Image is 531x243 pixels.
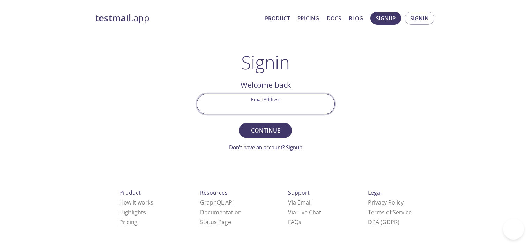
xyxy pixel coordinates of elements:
span: Support [288,189,310,196]
a: Pricing [119,218,138,226]
span: Resources [200,189,228,196]
a: Via Live Chat [288,208,321,216]
span: Legal [368,189,382,196]
span: Signin [410,14,429,23]
a: Via Email [288,199,312,206]
h2: Welcome back [197,79,335,91]
a: testmail.app [95,12,259,24]
span: s [298,218,301,226]
strong: testmail [95,12,131,24]
a: Product [265,14,290,23]
button: Signup [370,12,401,25]
a: FAQ [288,218,301,226]
span: Continue [247,126,284,135]
a: Docs [327,14,341,23]
a: DPA (GDPR) [368,218,399,226]
span: Product [119,189,141,196]
a: Don't have an account? Signup [229,144,302,151]
a: Pricing [297,14,319,23]
span: Signup [376,14,396,23]
a: Blog [349,14,363,23]
button: Continue [239,123,292,138]
a: Privacy Policy [368,199,404,206]
a: Highlights [119,208,146,216]
a: GraphQL API [200,199,234,206]
h1: Signin [241,52,290,73]
a: How it works [119,199,153,206]
a: Terms of Service [368,208,412,216]
iframe: Help Scout Beacon - Open [503,219,524,240]
button: Signin [405,12,434,25]
a: Status Page [200,218,231,226]
a: Documentation [200,208,242,216]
